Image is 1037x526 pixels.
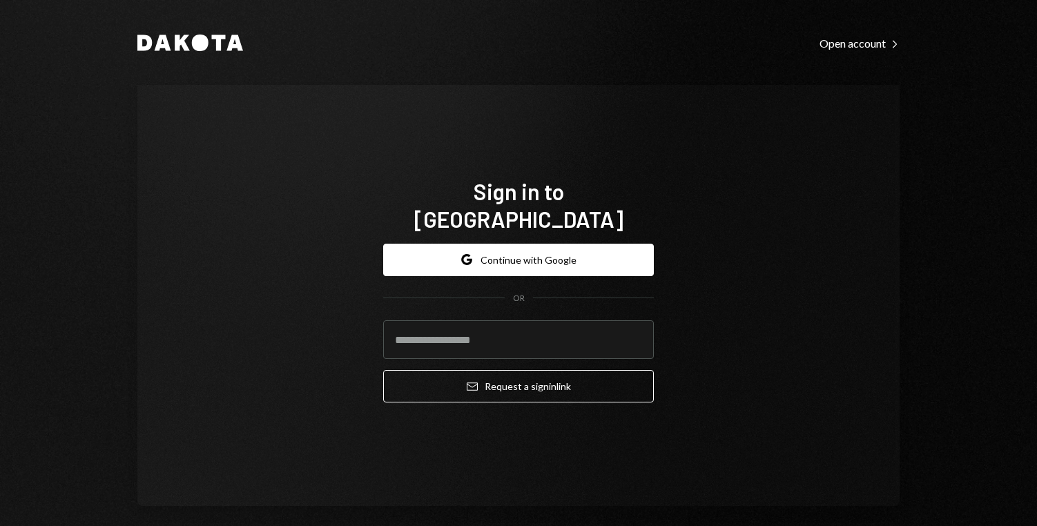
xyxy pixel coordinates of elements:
a: Open account [820,35,900,50]
button: Continue with Google [383,244,654,276]
button: Request a signinlink [383,370,654,402]
h1: Sign in to [GEOGRAPHIC_DATA] [383,177,654,233]
div: OR [513,293,525,304]
div: Open account [820,37,900,50]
